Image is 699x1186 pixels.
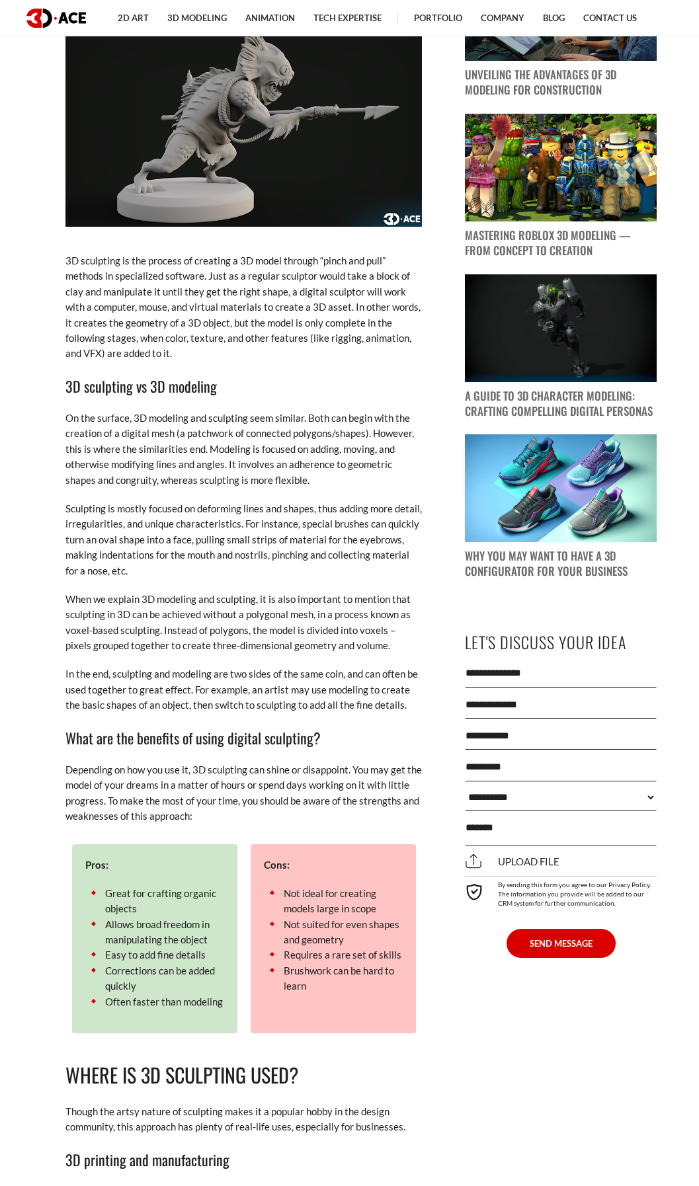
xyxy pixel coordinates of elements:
h2: Where is 3D Sculpting Used? [65,1060,423,1091]
h3: 3D sculpting vs 3D modeling [65,375,423,397]
div: By sending this form you agree to our Privacy Policy. The information you provide will be added t... [465,876,657,908]
p: On the surface, 3D modeling and sculpting seem similar. Both can begin with the creation of a dig... [65,411,423,488]
img: What is 3D sculpting [65,26,423,227]
a: blog post image Why You May Want to Have a 3D Configurator for Your Business [465,434,657,579]
li: Corrections can be added quickly [85,963,224,994]
a: blog post image Mastering Roblox 3D Modeling — From Concept to Creation [465,114,657,258]
img: blog post image [465,434,657,542]
p: Though the artsy nature of sculpting makes it a popular hobby in the design community, this appro... [65,1104,423,1135]
p: When we explain 3D modeling and sculpting, it is also important to mention that sculpting in 3D c... [65,592,423,654]
p: 3D sculpting is the process of creating a 3D model through “pinch and pull” methods in specialize... [65,253,423,362]
a: blog post image A Guide to 3D Character Modeling: Crafting Compelling Digital Personas [465,274,657,419]
p: Mastering Roblox 3D Modeling — From Concept to Creation [465,228,657,258]
p: Let's Discuss Your Idea [465,627,657,657]
button: SEND MESSAGE [507,929,616,958]
img: logo dark [26,9,86,28]
p: Cons: [264,857,403,873]
li: Not suited for even shapes and geometry [264,917,403,948]
p: A Guide to 3D Character Modeling: Crafting Compelling Digital Personas [465,389,657,419]
li: Not ideal for creating models large in scope [264,886,403,917]
p: Sculpting is mostly focused on deforming lines and shapes, thus adding more detail, irregularitie... [65,501,423,578]
p: Depending on how you use it, 3D sculpting can shine or disappoint. You may get the model of your ... [65,762,423,824]
h3: 3D printing and manufacturing [65,1148,423,1171]
li: Easy to add fine details [85,947,224,963]
span: Upload file [465,855,559,867]
h3: What are the benefits of using digital sculpting? [65,727,423,749]
li: Brushwork can be hard to learn [264,963,403,994]
p: Unveiling the Advantages of 3D Modeling for Construction [465,67,657,98]
p: In the end, sculpting and modeling are two sides of the same coin, and can often be used together... [65,666,423,713]
p: Why You May Want to Have a 3D Configurator for Your Business [465,549,657,579]
li: Allows broad freedom in manipulating the object [85,917,224,948]
img: blog post image [465,274,657,382]
li: Great for crafting organic objects [85,886,224,917]
li: Often faster than modeling [85,994,224,1009]
li: Requires a rare set of skills [264,947,403,963]
img: blog post image [465,114,657,221]
p: Pros: [85,857,224,873]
